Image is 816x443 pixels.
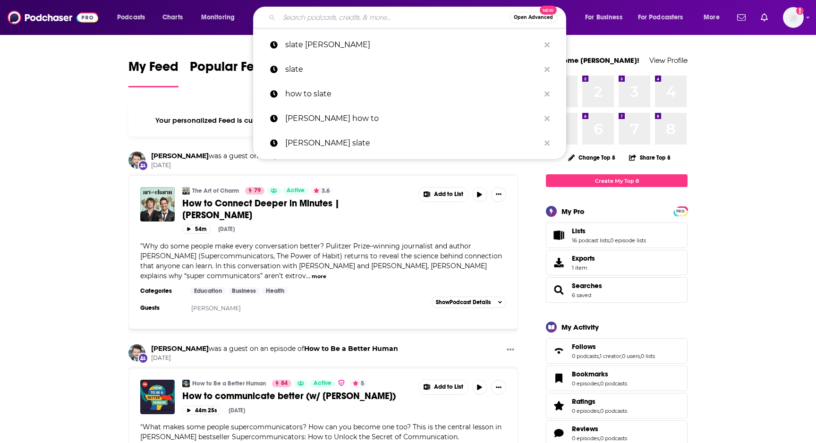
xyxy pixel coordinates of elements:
[621,353,622,359] span: ,
[503,344,518,356] button: Show More Button
[254,186,261,196] span: 79
[304,152,364,160] a: The Art of Charm
[285,106,540,131] p: duhigg how to
[675,208,686,215] span: PRO
[599,380,600,387] span: ,
[585,11,622,24] span: For Business
[182,390,396,402] span: How to communicate better (w/ [PERSON_NAME])
[572,435,599,442] a: 0 episodes
[641,353,655,359] a: 0 lists
[572,227,586,235] span: Lists
[182,390,412,402] a: How to communicate better (w/ [PERSON_NAME])
[151,152,364,161] h3: was a guest on an episode of
[510,12,557,23] button: Open AdvancedNew
[338,379,345,387] img: verified Badge
[572,397,627,406] a: Ratings
[245,187,264,195] a: 79
[128,344,145,361] a: Charles Duhigg
[182,197,340,221] span: How to Connect Deeper in Minutes | [PERSON_NAME]
[192,187,239,195] a: The Art of Charm
[285,33,540,57] p: slate duhigg
[600,380,627,387] a: 0 podcasts
[314,379,331,388] span: Active
[182,197,412,221] a: How to Connect Deeper in Minutes | [PERSON_NAME]
[128,59,178,87] a: My Feed
[572,370,627,378] a: Bookmarks
[140,242,502,280] span: "
[549,399,568,412] a: Ratings
[151,344,209,353] a: Charles Duhigg
[182,380,190,387] img: How to Be a Better Human
[599,353,600,359] span: ,
[151,354,398,362] span: [DATE]
[8,9,98,26] a: Podchaser - Follow, Share and Rate Podcasts
[253,106,566,131] a: [PERSON_NAME] how to
[599,408,600,414] span: ,
[117,11,145,24] span: Podcasts
[549,426,568,440] a: Reviews
[600,435,627,442] a: 0 podcasts
[562,152,621,163] button: Change Top 8
[283,187,308,195] a: Active
[162,11,183,24] span: Charts
[312,273,326,281] button: more
[783,7,804,28] button: Show profile menu
[218,226,235,232] div: [DATE]
[201,11,235,24] span: Monitoring
[140,380,175,414] a: How to communicate better (w/ Charles Duhigg)
[253,131,566,155] a: [PERSON_NAME] slate
[434,191,463,198] span: Add to List
[572,342,596,351] span: Follows
[549,283,568,297] a: Searches
[546,366,688,391] span: Bookmarks
[287,186,305,196] span: Active
[549,372,568,385] a: Bookmarks
[638,11,683,24] span: For Podcasters
[546,174,688,187] a: Create My Top 8
[128,152,145,169] img: Charles Duhigg
[578,10,634,25] button: open menu
[572,425,598,433] span: Reviews
[190,59,270,87] a: Popular Feed
[757,9,772,26] a: Show notifications dropdown
[561,323,599,332] div: My Activity
[649,56,688,65] a: View Profile
[110,10,157,25] button: open menu
[549,229,568,242] a: Lists
[540,6,557,15] span: New
[310,380,335,387] a: Active
[432,297,506,308] button: ShowPodcast Details
[311,187,332,195] button: 3.6
[783,7,804,28] span: Logged in as cduhigg
[138,353,148,363] div: New Appearance
[128,59,178,80] span: My Feed
[697,10,731,25] button: open menu
[253,82,566,106] a: how to slate
[609,237,610,244] span: ,
[128,104,518,136] div: Your personalized Feed is curated based on the Podcasts, Creators, Users, and Lists that you Follow.
[140,287,183,295] h3: Categories
[622,353,640,359] a: 0 users
[182,225,211,234] button: 54m
[279,10,510,25] input: Search podcasts, credits, & more...
[572,264,595,271] span: 1 item
[572,237,609,244] a: 16 podcast lists
[253,33,566,57] a: slate [PERSON_NAME]
[191,305,241,312] a: [PERSON_NAME]
[151,162,364,170] span: [DATE]
[192,380,266,387] a: How to Be a Better Human
[350,380,367,387] button: 5
[434,383,463,391] span: Add to List
[572,281,602,290] a: Searches
[549,256,568,269] span: Exports
[253,57,566,82] a: slate
[572,380,599,387] a: 0 episodes
[182,187,190,195] img: The Art of Charm
[572,397,595,406] span: Ratings
[572,292,591,298] a: 6 saved
[140,242,502,280] span: Why do some people make every conversation better? Pulitzer Prize–winning journalist and author [...
[138,160,148,170] div: New Appearance
[599,435,600,442] span: ,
